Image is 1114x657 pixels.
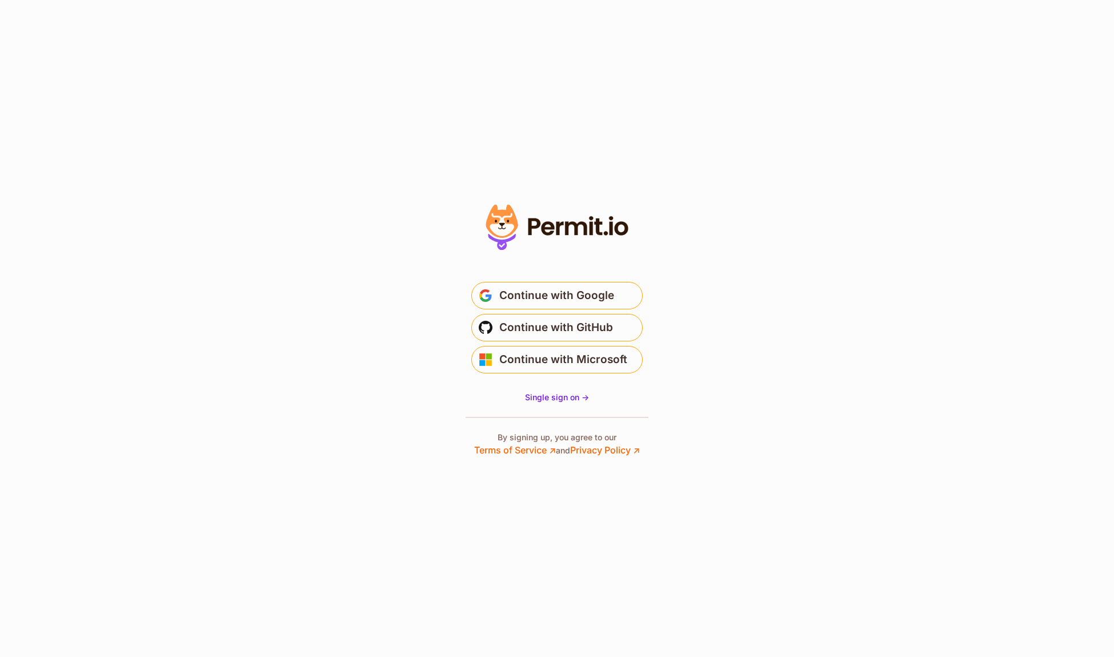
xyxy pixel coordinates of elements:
a: Single sign on -> [525,392,589,403]
span: Continue with Google [499,286,614,305]
p: By signing up, you agree to our and [474,432,640,457]
span: Continue with Microsoft [499,351,627,369]
button: Continue with GitHub [471,314,643,341]
button: Continue with Microsoft [471,346,643,373]
span: Single sign on -> [525,392,589,402]
a: Privacy Policy ↗ [570,444,640,456]
a: Terms of Service ↗ [474,444,556,456]
span: Continue with GitHub [499,318,613,337]
button: Continue with Google [471,282,643,309]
